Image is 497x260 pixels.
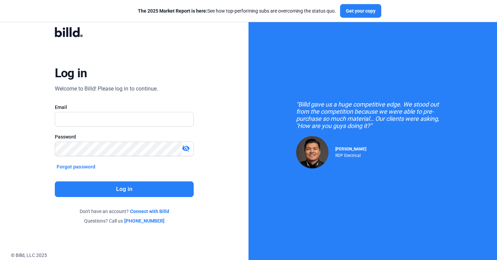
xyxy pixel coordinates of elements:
[138,8,207,14] span: The 2025 Market Report is here:
[55,208,194,215] div: Don't have an account?
[340,4,381,18] button: Get your copy
[55,181,194,197] button: Log in
[130,208,169,215] a: Connect with Billd
[55,104,194,111] div: Email
[182,144,190,152] mat-icon: visibility_off
[55,66,87,81] div: Log in
[55,163,98,170] button: Forgot password
[296,136,328,168] img: Raul Pacheco
[124,217,164,224] a: [PHONE_NUMBER]
[335,151,366,158] div: RDP Electrical
[296,101,449,129] div: "Billd gave us a huge competitive edge. We stood out from the competition because we were able to...
[55,85,158,93] div: Welcome to Billd! Please log in to continue.
[335,147,366,151] span: [PERSON_NAME]
[138,7,336,14] div: See how top-performing subs are overcoming the status quo.
[55,217,194,224] div: Questions? Call us
[55,133,194,140] div: Password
